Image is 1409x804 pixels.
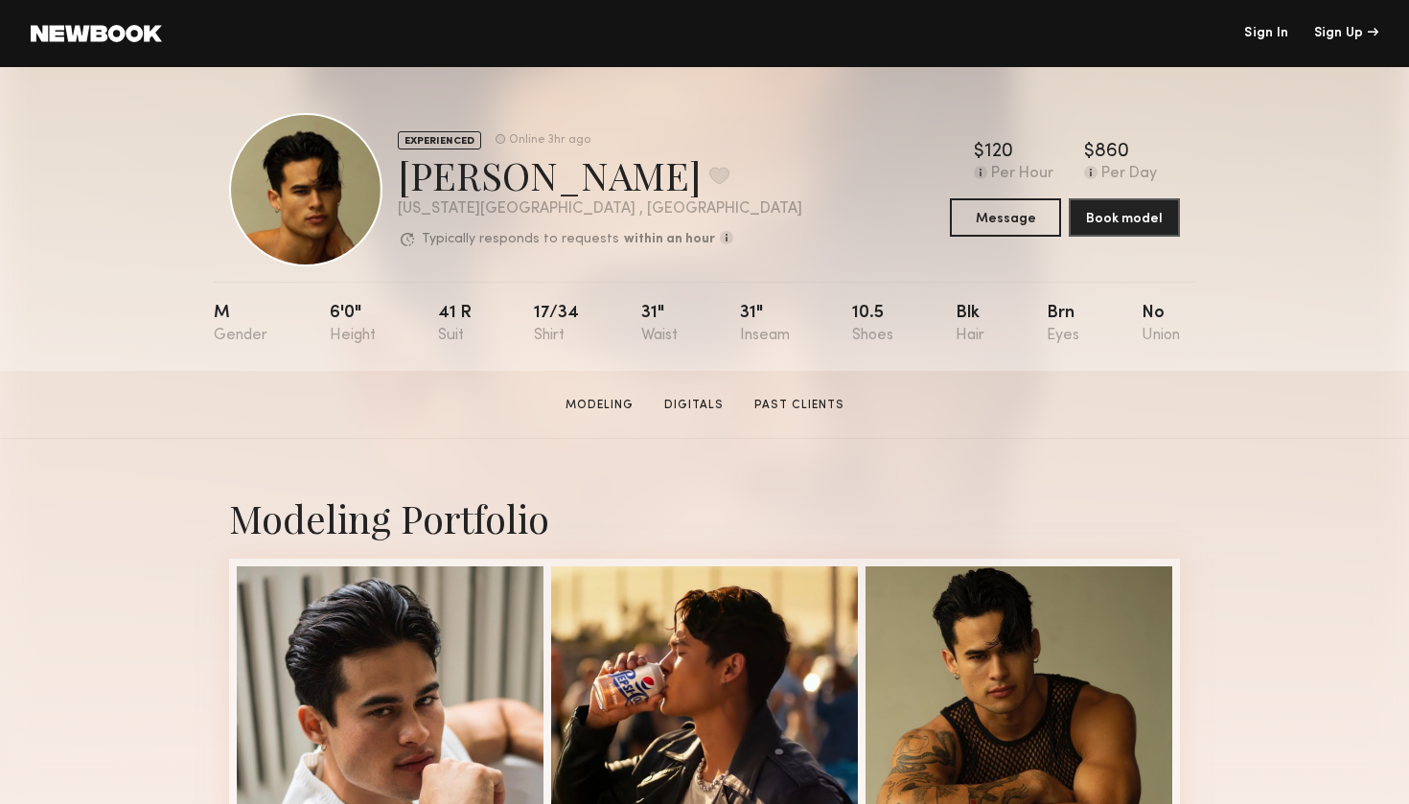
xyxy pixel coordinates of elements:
[950,198,1061,237] button: Message
[534,305,579,344] div: 17/34
[1314,27,1378,40] div: Sign Up
[509,134,590,147] div: Online 3hr ago
[852,305,893,344] div: 10.5
[438,305,472,344] div: 41 r
[330,305,376,344] div: 6'0"
[229,493,1180,543] div: Modeling Portfolio
[657,397,731,414] a: Digitals
[214,305,267,344] div: M
[974,143,984,162] div: $
[1069,198,1180,237] button: Book model
[398,201,802,218] div: [US_STATE][GEOGRAPHIC_DATA] , [GEOGRAPHIC_DATA]
[1095,143,1129,162] div: 860
[398,131,481,149] div: EXPERIENCED
[1142,305,1180,344] div: No
[422,233,619,246] p: Typically responds to requests
[1047,305,1079,344] div: Brn
[624,233,715,246] b: within an hour
[1084,143,1095,162] div: $
[1244,27,1288,40] a: Sign In
[558,397,641,414] a: Modeling
[991,166,1053,183] div: Per Hour
[398,149,802,200] div: [PERSON_NAME]
[740,305,790,344] div: 31"
[984,143,1013,162] div: 120
[747,397,852,414] a: Past Clients
[956,305,984,344] div: Blk
[1101,166,1157,183] div: Per Day
[641,305,678,344] div: 31"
